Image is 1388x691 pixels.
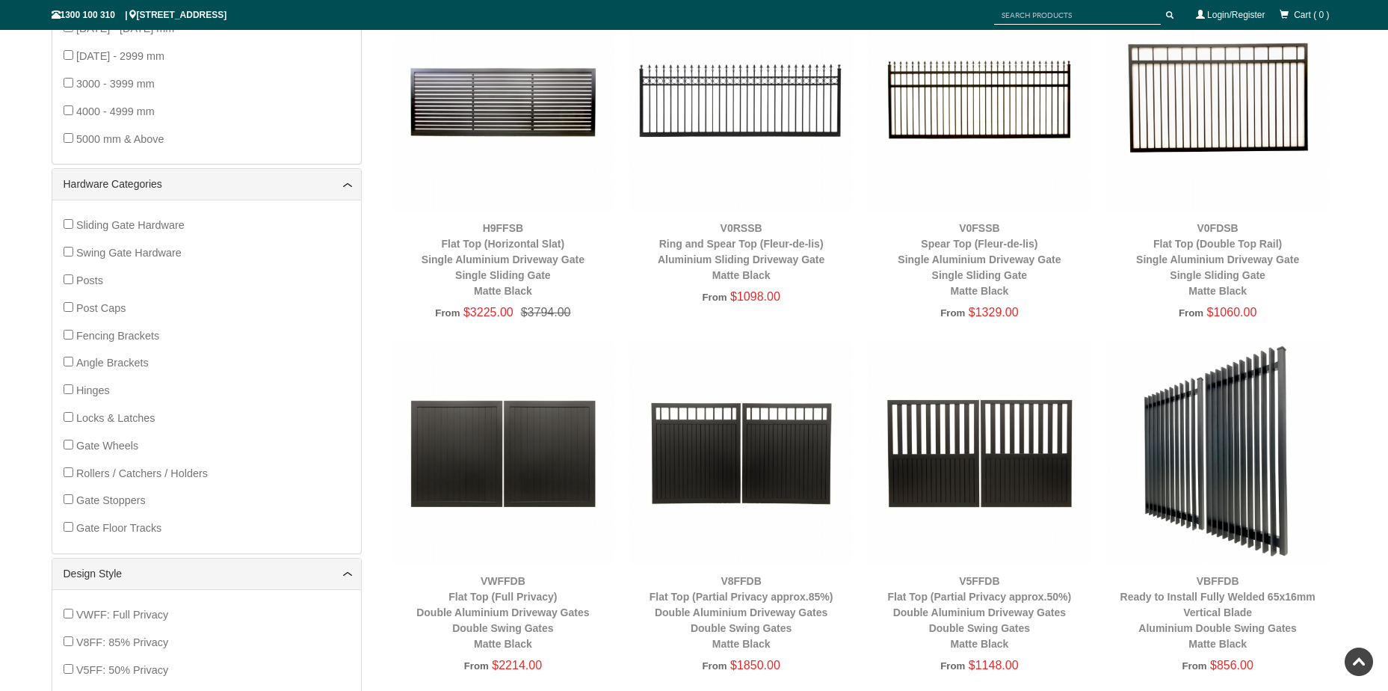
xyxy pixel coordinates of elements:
a: Hardware Categories [64,176,350,192]
span: 5000 mm & Above [76,133,164,145]
a: V5FFDBFlat Top (Partial Privacy approx.50%)Double Aluminium Driveway GatesDouble Swing GatesMatte... [888,575,1072,650]
span: From [940,660,965,672]
span: 3000 - 3999 mm [76,78,155,90]
input: SEARCH PRODUCTS [994,6,1161,25]
a: V0RSSBRing and Spear Top (Fleur-de-lis)Aluminium Sliding Driveway GateMatte Black [658,222,824,281]
span: $856.00 [1210,659,1253,672]
span: Gate Wheels [76,440,138,452]
span: $3794.00 [513,306,571,319]
span: $1098.00 [730,290,780,303]
span: From [464,660,489,672]
span: Swing Gate Hardware [76,247,182,259]
span: 1300 100 310 | [STREET_ADDRESS] [52,10,227,20]
span: From [435,307,460,319]
span: $2214.00 [492,659,542,672]
span: V5FF: 50% Privacy [76,664,168,676]
span: $3225.00 [463,306,513,319]
span: Posts [76,274,103,286]
a: H9FFSBFlat Top (Horizontal Slat)Single Aluminium Driveway GateSingle Sliding GateMatte Black [422,222,584,297]
span: 4000 - 4999 mm [76,105,155,117]
span: V8FF: 85% Privacy [76,636,168,648]
img: VWFFDB - Flat Top (Full Privacy) - Double Aluminium Driveway Gates - Double Swing Gates - Matte B... [392,342,615,565]
span: $1148.00 [969,659,1019,672]
a: VWFFDBFlat Top (Full Privacy)Double Aluminium Driveway GatesDouble Swing GatesMatte Black [416,575,589,650]
a: V0FDSBFlat Top (Double Top Rail)Single Aluminium Driveway GateSingle Sliding GateMatte Black [1136,222,1299,297]
span: Hinges [76,384,110,396]
img: V8FFDB - Flat Top (Partial Privacy approx.85%) - Double Aluminium Driveway Gates - Double Swing G... [629,342,853,565]
span: Gate Stoppers [76,494,146,506]
span: From [1182,660,1206,672]
span: Fencing Brackets [76,330,159,342]
a: V0FSSBSpear Top (Fleur-de-lis)Single Aluminium Driveway GateSingle Sliding GateMatte Black [898,222,1061,297]
span: $1850.00 [730,659,780,672]
iframe: LiveChat chat widget [1089,291,1388,639]
span: From [702,660,727,672]
span: VWFF: Full Privacy [76,609,168,621]
span: From [940,307,965,319]
span: [DATE] - 2999 mm [76,50,164,62]
span: $1329.00 [969,306,1019,319]
span: Sliding Gate Hardware [76,219,185,231]
a: V8FFDBFlat Top (Partial Privacy approx.85%)Double Aluminium Driveway GatesDouble Swing GatesMatte... [650,575,833,650]
a: Login/Register [1207,10,1265,20]
span: Rollers / Catchers / Holders [76,467,208,479]
span: Gate Floor Tracks [76,522,161,534]
a: Design Style [64,566,350,582]
span: Angle Brackets [76,357,149,369]
img: V5FFDB - Flat Top (Partial Privacy approx.50%) - Double Aluminium Driveway Gates - Double Swing G... [868,342,1091,565]
span: Post Caps [76,302,126,314]
span: From [702,292,727,303]
span: Locks & Latches [76,412,155,424]
span: Cart ( 0 ) [1294,10,1329,20]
